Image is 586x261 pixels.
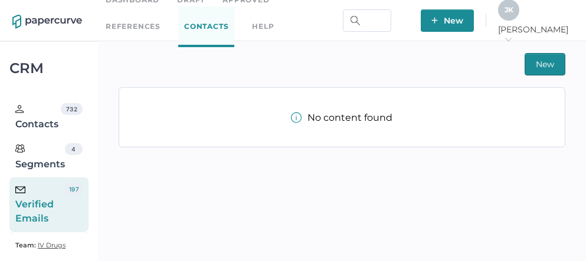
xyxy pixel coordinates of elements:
[15,143,65,171] div: Segments
[61,103,82,115] div: 732
[421,9,474,32] button: New
[15,238,66,252] a: Team: IV Drugs
[15,105,24,113] img: person.20a629c4.svg
[106,20,161,33] a: References
[504,35,512,44] i: arrow_right
[343,9,391,32] input: Search Workspace
[15,186,25,193] img: email-icon-black.c777dcea.svg
[536,54,554,75] span: New
[65,143,83,155] div: 4
[291,112,302,123] img: info-tooltip-active.a952ecf1.svg
[15,103,61,131] div: Contacts
[431,9,463,32] span: New
[291,112,392,123] div: No content found
[12,15,82,29] img: papercurve-logo-colour.7244d18c.svg
[9,63,89,74] div: CRM
[431,17,438,24] img: plus-white.e19ec114.svg
[498,24,574,45] span: [PERSON_NAME]
[525,53,565,75] button: New
[252,20,274,33] div: help
[178,6,234,47] a: Contacts
[38,241,66,249] span: IV Drugs
[66,183,82,195] div: 197
[505,5,513,14] span: J K
[351,16,360,25] img: search.bf03fe8b.svg
[15,144,25,153] img: segments.b9481e3d.svg
[15,183,66,226] div: Verified Emails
